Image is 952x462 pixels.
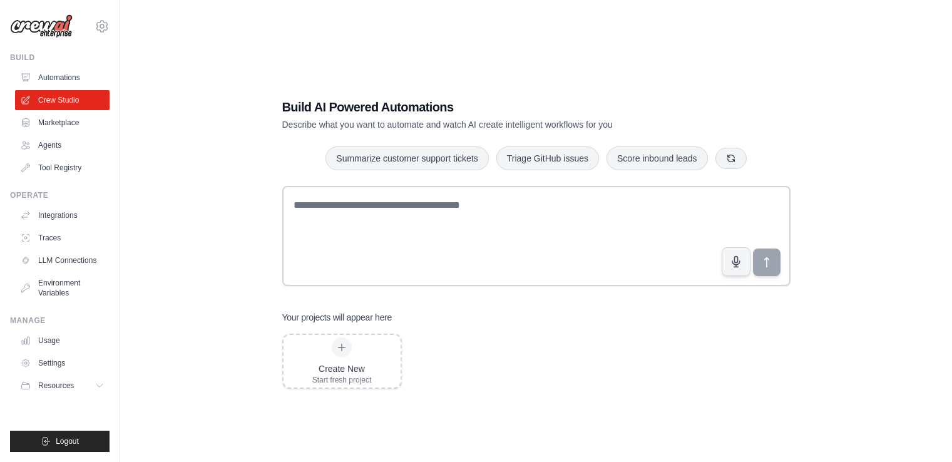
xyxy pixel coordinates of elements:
[282,311,392,324] h3: Your projects will appear here
[56,436,79,446] span: Logout
[607,146,708,170] button: Score inbound leads
[15,90,110,110] a: Crew Studio
[10,190,110,200] div: Operate
[15,353,110,373] a: Settings
[15,113,110,133] a: Marketplace
[38,381,74,391] span: Resources
[15,135,110,155] a: Agents
[10,431,110,452] button: Logout
[496,146,599,170] button: Triage GitHub issues
[722,247,750,276] button: Click to speak your automation idea
[312,375,372,385] div: Start fresh project
[15,331,110,351] a: Usage
[715,148,747,169] button: Get new suggestions
[15,376,110,396] button: Resources
[15,205,110,225] a: Integrations
[325,146,488,170] button: Summarize customer support tickets
[282,98,703,116] h1: Build AI Powered Automations
[15,273,110,303] a: Environment Variables
[282,118,703,131] p: Describe what you want to automate and watch AI create intelligent workflows for you
[15,158,110,178] a: Tool Registry
[10,316,110,326] div: Manage
[15,228,110,248] a: Traces
[15,68,110,88] a: Automations
[10,53,110,63] div: Build
[312,362,372,375] div: Create New
[15,250,110,270] a: LLM Connections
[10,14,73,38] img: Logo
